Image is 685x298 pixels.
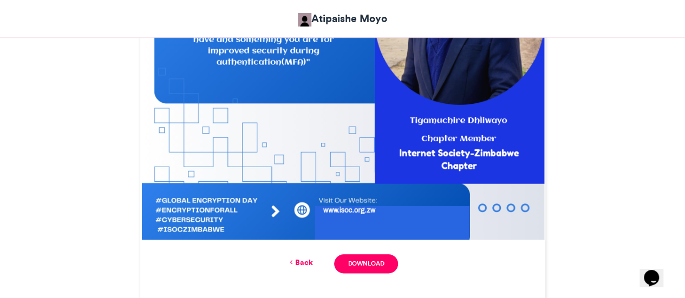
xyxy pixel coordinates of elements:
[298,13,311,27] img: Atipaishe Moyo
[287,257,312,268] a: Back
[640,255,674,287] iframe: chat widget
[334,254,397,273] a: Download
[298,11,387,27] a: Atipaishe Moyo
